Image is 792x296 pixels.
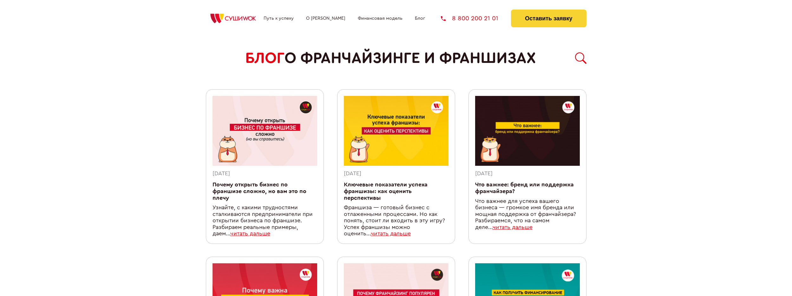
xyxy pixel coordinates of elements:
a: Путь к успеху [264,16,294,21]
a: читать дальше [493,225,533,230]
a: Блог [415,16,425,21]
div: Узнайте, с какими трудностями сталкиваются предприниматели при открытии бизнеса по франшизе. Разб... [213,205,317,237]
span: о франчайзинге и франшизах [285,50,536,67]
a: читать дальше [371,231,411,236]
a: Ключевые показатели успеха франшизы: как оценить перспективы [344,182,428,200]
div: [DATE] [475,171,580,177]
span: 8 800 200 21 01 [452,15,498,22]
a: 8 800 200 21 01 [441,15,498,22]
div: Что важнее для успеха вашего бизнеса — громкое имя бренда или мощная поддержка от франчайзера? Ра... [475,198,580,231]
button: Оставить заявку [511,10,586,27]
a: О [PERSON_NAME] [306,16,345,21]
a: Финансовая модель [358,16,403,21]
div: [DATE] [344,171,448,177]
div: Франшиза — готовый бизнес с отлаженными процессами. Но как понять, стоит ли входить в эту игру? У... [344,205,448,237]
span: БЛОГ [245,50,285,67]
div: [DATE] [213,171,317,177]
a: Что важнее: бренд или поддержка франчайзера? [475,182,574,194]
a: Почему открыть бизнес по франшизе сложно, но вам это по плечу [213,182,306,200]
a: читать дальше [230,231,270,236]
